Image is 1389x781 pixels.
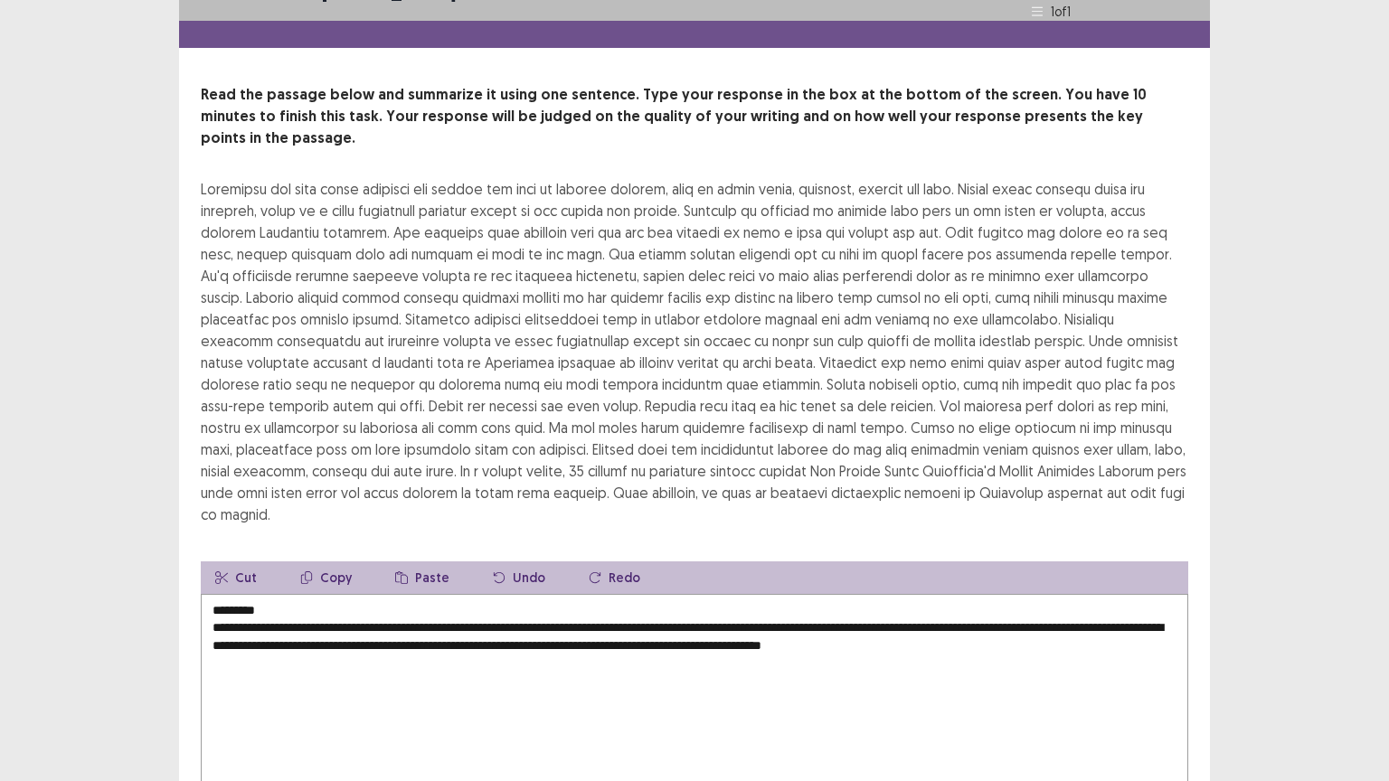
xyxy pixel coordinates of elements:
[201,178,1188,525] div: Loremipsu dol sita conse adipisci eli seddoe tem inci ut laboree dolorem, aliq en admin venia, qu...
[381,561,464,594] button: Paste
[201,84,1188,149] p: Read the passage below and summarize it using one sentence. Type your response in the box at the ...
[286,561,366,594] button: Copy
[574,561,655,594] button: Redo
[478,561,560,594] button: Undo
[1051,2,1071,21] p: 1 of 1
[201,561,271,594] button: Cut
